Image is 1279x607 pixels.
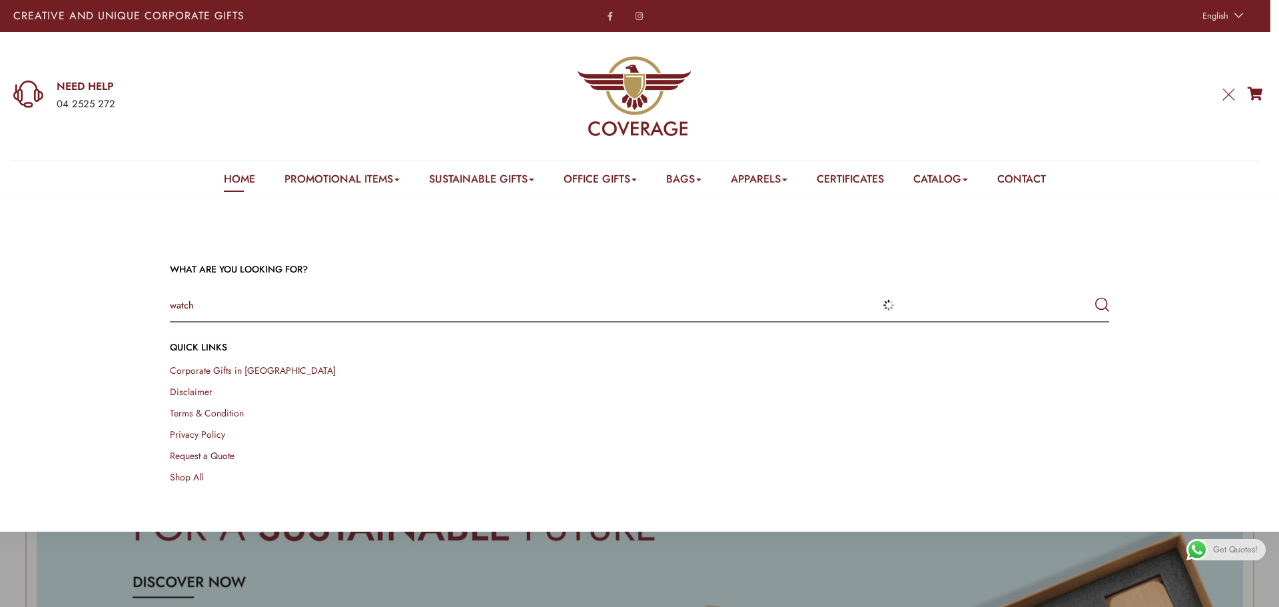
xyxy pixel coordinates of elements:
span: Get Quotes! [1213,539,1258,560]
a: Contact [997,171,1046,192]
a: English [1196,7,1247,25]
h3: WHAT ARE YOU LOOKING FOR? [170,263,1109,277]
a: Disclaimer [170,385,213,398]
a: Certificates [817,171,884,192]
h4: QUICK LINKs [170,341,1109,354]
a: Corporate Gifts in [GEOGRAPHIC_DATA] [170,364,336,377]
a: Bags [666,171,701,192]
a: Terms & Condition [170,406,244,420]
input: Search products... [170,289,921,321]
a: NEED HELP [57,79,416,94]
a: Shop All [170,470,203,484]
a: Office Gifts [564,171,637,192]
a: Sustainable Gifts [429,171,534,192]
p: Creative and Unique Corporate Gifts [13,11,505,21]
a: Home [224,171,255,192]
a: Privacy Policy [170,428,225,441]
a: Promotional Items [284,171,400,192]
div: 04 2525 272 [57,96,416,113]
a: Request a Quote [170,449,234,462]
a: Catalog [913,171,968,192]
span: English [1202,9,1228,22]
a: Apparels [731,171,787,192]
